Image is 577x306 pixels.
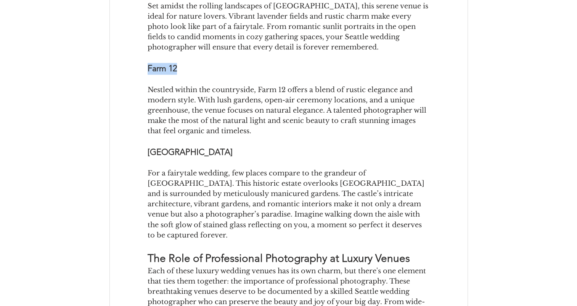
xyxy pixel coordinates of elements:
span: For a fairytale wedding, few places compare to the grandeur of [GEOGRAPHIC_DATA]. This historic e... [148,169,426,239]
span: [GEOGRAPHIC_DATA] [148,147,233,157]
span: Farm 12 [148,63,177,73]
span: The Role of Professional Photography at Luxury Venues [148,252,410,264]
span: Nestled within the countryside, Farm 12 offers a blend of rustic elegance and modern style. With ... [148,86,428,135]
span: Set amidst the rolling landscapes of [GEOGRAPHIC_DATA], this serene venue is ideal for nature lov... [148,2,430,51]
